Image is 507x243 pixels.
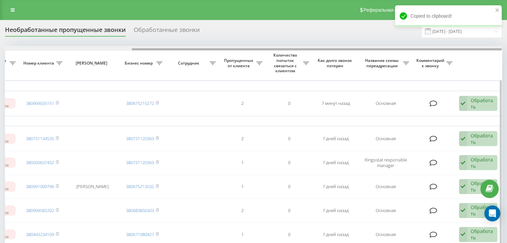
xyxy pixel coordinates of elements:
div: Copied to clipboard! [395,5,502,27]
div: Необработанные пропущенные звонки [5,26,126,37]
a: 380731120363 [126,159,154,165]
span: Сотрудник [169,61,210,66]
span: Название схемы переадресации [362,58,403,68]
span: Как долго звонок потерян [318,58,354,68]
span: Реферальная программа [363,7,418,13]
td: 7 дней назад [312,151,359,174]
span: Комментарий к звонку [416,58,446,68]
td: Основная [359,199,412,222]
td: 0 [266,127,312,150]
td: 7 минут назад [312,92,359,115]
div: Обработанные звонки [134,26,200,37]
td: 7 дней назад [312,127,359,150]
td: Основная [359,127,412,150]
div: Обработать [471,97,494,110]
td: Основная [359,92,412,115]
a: 380500637432 [26,159,54,165]
td: 0 [266,151,312,174]
div: Обработать [471,180,494,193]
td: 1 [219,175,266,198]
td: 0 [266,199,312,222]
a: 380671080427 [126,231,154,237]
td: 2 [219,92,266,115]
td: 7 дней назад [312,175,359,198]
td: 2 [219,127,266,150]
td: [PERSON_NAME] [66,175,119,198]
td: 0 [266,175,312,198]
div: Обработать [471,228,494,241]
td: 0 [266,92,312,115]
span: Номер клиента [22,61,56,66]
div: Обработать [471,132,494,145]
a: 380683856303 [126,207,154,213]
td: Основная [359,175,412,198]
div: Open Intercom Messenger [484,205,500,221]
a: 380443234109 [26,231,54,237]
span: [PERSON_NAME] [71,61,113,66]
td: 2 [219,199,266,222]
a: 380675213532 [126,183,154,189]
a: 380969035151 [26,100,54,106]
td: 7 дней назад [312,199,359,222]
span: Пропущенных от клиента [222,58,256,68]
a: 380994582202 [26,207,54,213]
td: 1 [219,151,266,174]
div: Обработать [471,156,494,169]
button: close [495,7,500,14]
a: 380731120363 [126,135,154,141]
a: 380675215272 [126,100,154,106]
span: Бизнес номер [122,61,156,66]
a: 380731134535 [26,135,54,141]
div: Обработать [471,204,494,217]
td: Ringostat responsible manager [359,151,412,174]
span: Количество попыток связаться с клиентом [269,53,303,73]
a: 380991009796 [26,183,54,189]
